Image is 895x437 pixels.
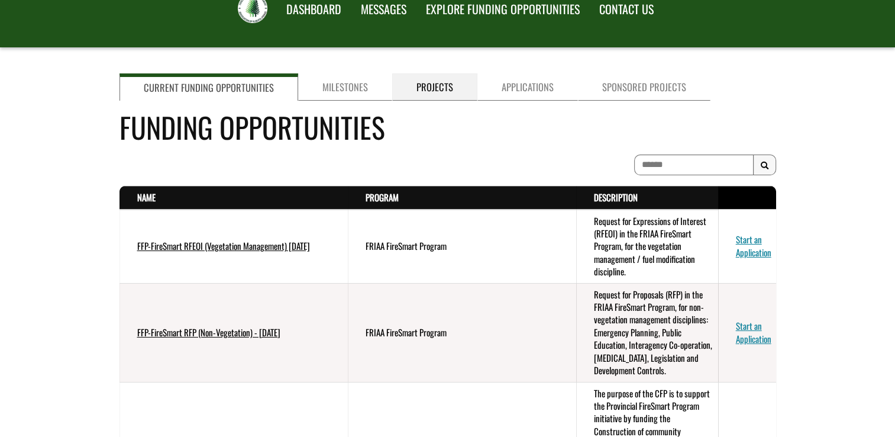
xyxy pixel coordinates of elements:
[634,155,754,175] input: To search on partial text, use the asterisk (*) wildcard character.
[366,191,399,204] a: Program
[137,239,310,252] a: FFP-FireSmart RFEOI (Vegetation Management) [DATE]
[576,210,718,284] td: Request for Expressions of Interest (RFEOI) in the FRIAA FireSmart Program, for the vegetation ma...
[392,73,477,101] a: Projects
[298,73,392,101] a: Milestones
[119,73,298,101] a: Current Funding Opportunities
[348,283,576,382] td: FRIAA FireSmart Program
[119,210,348,284] td: FFP-FireSmart RFEOI (Vegetation Management) July 2025
[348,210,576,284] td: FRIAA FireSmart Program
[736,233,771,258] a: Start an Application
[576,283,718,382] td: Request for Proposals (RFP) in the FRIAA FireSmart Program, for non-vegetation management discipl...
[119,283,348,382] td: FFP-FireSmart RFP (Non-Vegetation) - July 2025
[137,191,156,204] a: Name
[594,191,638,204] a: Description
[578,73,710,101] a: Sponsored Projects
[753,155,776,176] button: Search Results
[119,106,776,148] h4: Funding Opportunities
[477,73,578,101] a: Applications
[137,326,280,339] a: FFP-FireSmart RFP (Non-Vegetation) - [DATE]
[736,319,771,345] a: Start an Application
